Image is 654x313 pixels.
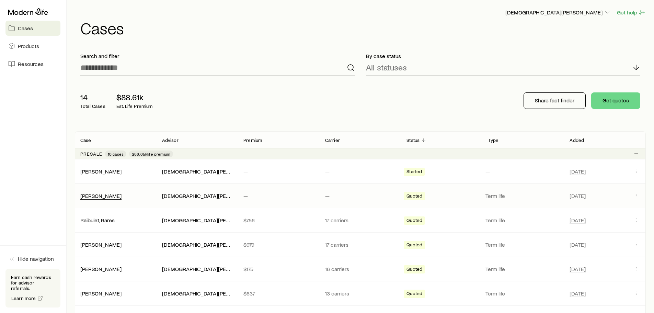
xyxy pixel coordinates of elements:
a: [PERSON_NAME] [80,168,122,175]
div: Raibulet, Rares [80,217,115,224]
div: [PERSON_NAME] [80,241,122,248]
p: Presale [80,151,102,157]
a: Products [5,38,60,54]
button: Get help [617,9,646,16]
span: [DATE] [570,168,586,175]
p: Total Cases [80,103,105,109]
a: Resources [5,56,60,71]
p: Est. Life Premium [116,103,153,109]
span: Products [18,43,39,49]
p: $979 [243,241,314,248]
span: Quoted [406,217,422,225]
span: Started [406,169,422,176]
p: Premium [243,137,262,143]
p: Term life [485,192,562,199]
span: Quoted [406,242,422,249]
p: Case [80,137,91,143]
span: $86.05k life premium [132,151,170,157]
p: 17 carriers [325,241,396,248]
button: Get quotes [591,92,640,109]
p: All statuses [366,63,407,72]
p: Term life [485,290,562,297]
p: Earn cash rewards for advisor referrals. [11,275,55,291]
p: $756 [243,217,314,224]
p: — [325,168,396,175]
span: [DATE] [570,217,586,224]
div: Earn cash rewards for advisor referrals.Learn more [5,269,60,308]
span: 10 cases [108,151,124,157]
button: Share fact finder [524,92,586,109]
p: Type [488,137,499,143]
div: [PERSON_NAME] [80,290,122,297]
p: Carrier [325,137,340,143]
span: Hide navigation [18,255,54,262]
a: [PERSON_NAME] [80,266,122,272]
div: [PERSON_NAME] [80,168,122,175]
h1: Cases [80,20,646,36]
p: 13 carriers [325,290,396,297]
div: [DEMOGRAPHIC_DATA][PERSON_NAME] [162,241,233,248]
button: [DEMOGRAPHIC_DATA][PERSON_NAME] [505,9,611,17]
span: [DATE] [570,192,586,199]
span: Cases [18,25,33,32]
a: [PERSON_NAME] [80,241,122,248]
a: Raibulet, Rares [80,217,115,223]
p: — [485,168,562,175]
span: [DATE] [570,266,586,272]
p: 14 [80,92,105,102]
div: [DEMOGRAPHIC_DATA][PERSON_NAME] [162,168,233,175]
p: By case status [366,53,641,59]
p: — [325,192,396,199]
p: $637 [243,290,314,297]
div: [DEMOGRAPHIC_DATA][PERSON_NAME] [162,266,233,273]
span: Resources [18,60,44,67]
p: Status [406,137,420,143]
div: [DEMOGRAPHIC_DATA][PERSON_NAME] [162,192,233,200]
span: Quoted [406,266,422,273]
div: [DEMOGRAPHIC_DATA][PERSON_NAME] [162,217,233,224]
p: 16 carriers [325,266,396,272]
p: — [243,168,314,175]
p: $175 [243,266,314,272]
p: Term life [485,266,562,272]
p: $88.61k [116,92,153,102]
span: Quoted [406,193,422,200]
div: [DEMOGRAPHIC_DATA][PERSON_NAME] [162,290,233,297]
p: Share fact finder [535,97,574,104]
span: Quoted [406,291,422,298]
a: [PERSON_NAME] [80,192,122,199]
span: Learn more [11,296,36,301]
p: Term life [485,217,562,224]
span: [DATE] [570,290,586,297]
a: [PERSON_NAME] [80,290,122,297]
span: [DATE] [570,241,586,248]
p: 17 carriers [325,217,396,224]
p: — [243,192,314,199]
a: Cases [5,21,60,36]
p: Term life [485,241,562,248]
p: [DEMOGRAPHIC_DATA][PERSON_NAME] [505,9,611,16]
p: Added [570,137,584,143]
p: Advisor [162,137,179,143]
button: Hide navigation [5,251,60,266]
p: Search and filter [80,53,355,59]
